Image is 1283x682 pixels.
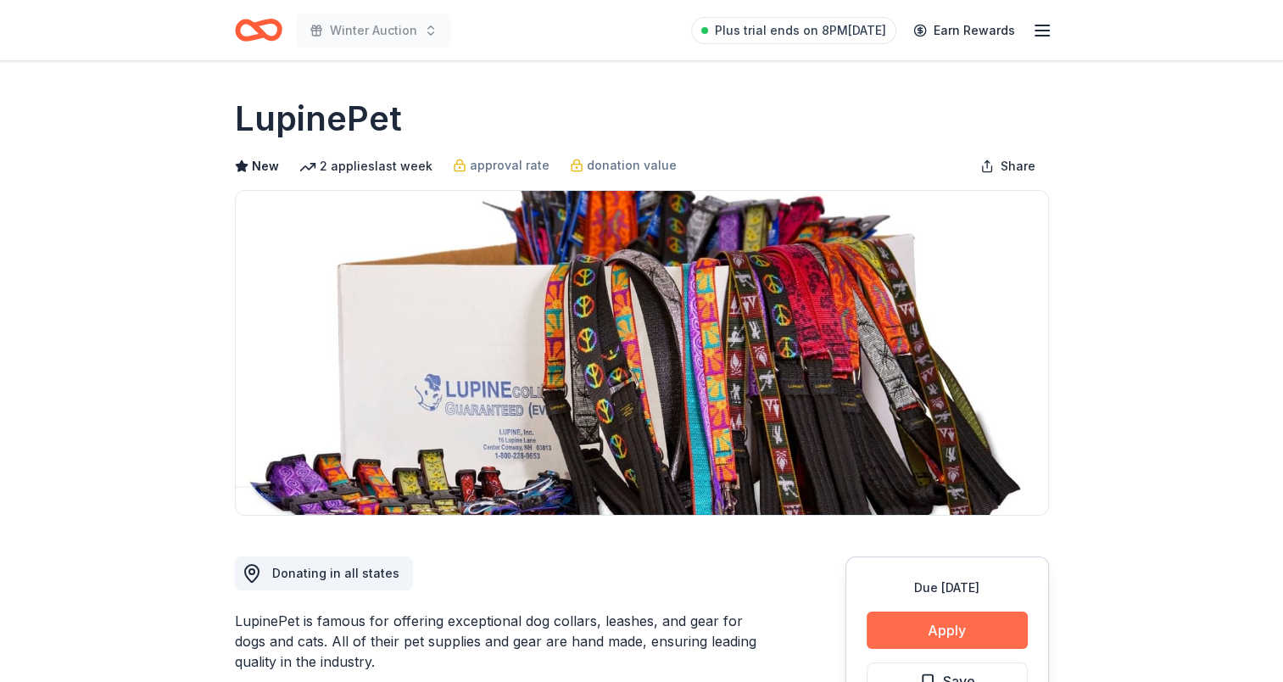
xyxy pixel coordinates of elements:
[252,156,279,176] span: New
[236,191,1048,515] img: Image for LupinePet
[867,612,1028,649] button: Apply
[587,155,677,176] span: donation value
[235,95,402,143] h1: LupinePet
[235,611,764,672] div: LupinePet is famous for offering exceptional dog collars, leashes, and gear for dogs and cats. Al...
[453,155,549,176] a: approval rate
[470,155,549,176] span: approval rate
[235,10,282,50] a: Home
[903,15,1025,46] a: Earn Rewards
[867,578,1028,598] div: Due [DATE]
[1001,156,1035,176] span: Share
[570,155,677,176] a: donation value
[299,156,432,176] div: 2 applies last week
[272,566,399,580] span: Donating in all states
[691,17,896,44] a: Plus trial ends on 8PM[DATE]
[330,20,417,41] span: Winter Auction
[296,14,451,48] button: Winter Auction
[967,149,1049,183] button: Share
[715,20,886,41] span: Plus trial ends on 8PM[DATE]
